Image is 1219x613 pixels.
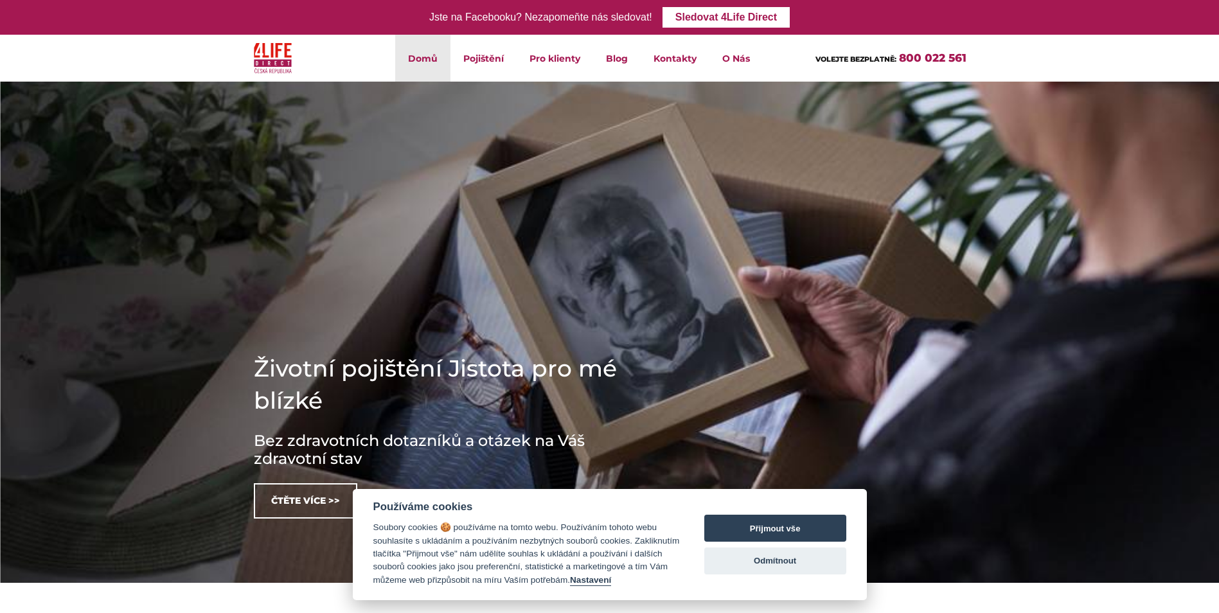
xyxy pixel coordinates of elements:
[704,547,846,574] button: Odmítnout
[254,432,639,468] h3: Bez zdravotních dotazníků a otázek na Váš zdravotní stav
[373,521,680,587] div: Soubory cookies 🍪 používáme na tomto webu. Používáním tohoto webu souhlasíte s ukládáním a použív...
[593,35,641,82] a: Blog
[373,501,680,513] div: Používáme cookies
[254,352,639,416] h1: Životní pojištění Jistota pro mé blízké
[641,35,709,82] a: Kontakty
[254,483,357,519] a: Čtěte více >>
[429,8,652,27] div: Jste na Facebooku? Nezapomeňte nás sledovat!
[663,7,790,28] a: Sledovat 4Life Direct
[899,51,966,64] a: 800 022 561
[254,40,292,76] img: 4Life Direct Česká republika logo
[704,515,846,542] button: Přijmout vše
[570,575,611,586] button: Nastavení
[815,55,896,64] span: VOLEJTE BEZPLATNĚ:
[395,35,450,82] a: Domů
